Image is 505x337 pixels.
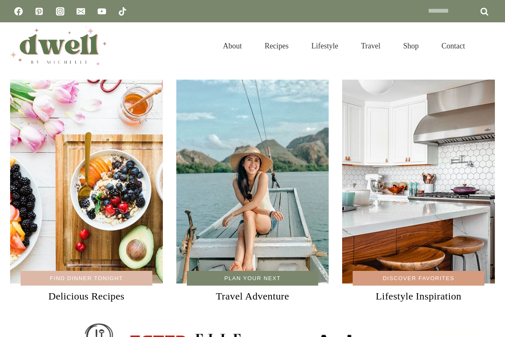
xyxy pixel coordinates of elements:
a: Lifestyle [300,31,350,61]
img: DWELL by michelle [10,27,107,65]
a: About [212,31,253,61]
a: YouTube [93,3,110,20]
a: Contact [430,31,476,61]
a: Email [72,3,89,20]
a: Instagram [52,3,69,20]
a: Recipes [253,31,300,61]
a: Travel [350,31,392,61]
button: View Search Form [481,39,495,53]
a: TikTok [114,3,131,20]
a: Pinterest [31,3,48,20]
nav: Primary Navigation [212,31,476,61]
a: Shop [392,31,430,61]
a: Facebook [10,3,27,20]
